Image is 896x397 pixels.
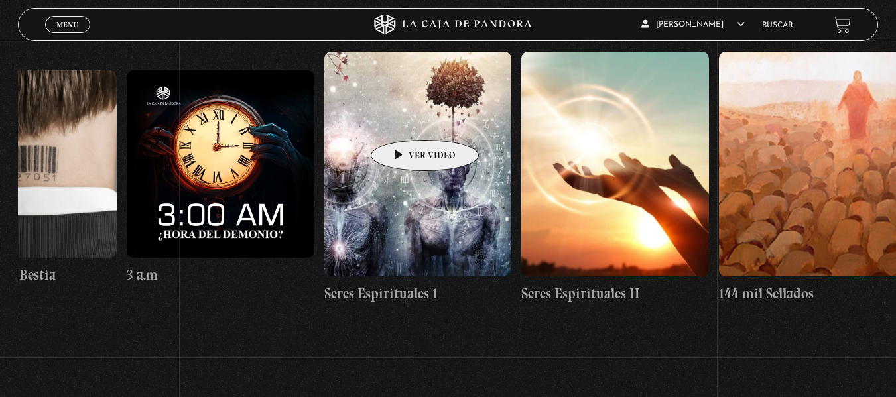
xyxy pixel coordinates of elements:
[641,21,745,28] span: [PERSON_NAME]
[324,283,512,304] h4: Seres Espirituales 1
[833,15,851,33] a: View your shopping cart
[127,264,314,286] h4: 3 a.m
[56,21,78,28] span: Menu
[52,32,83,41] span: Cerrar
[521,283,709,304] h4: Seres Espirituales II
[762,21,793,29] a: Buscar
